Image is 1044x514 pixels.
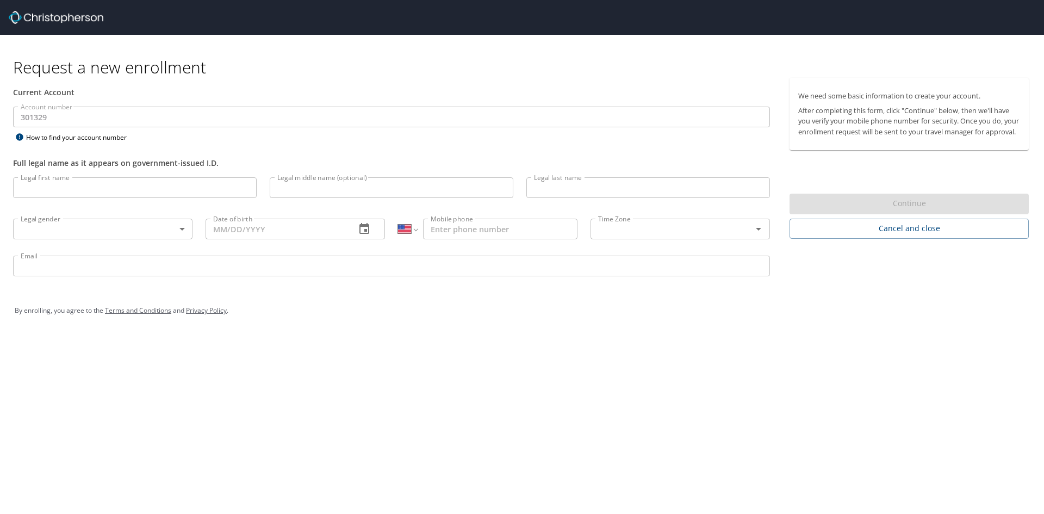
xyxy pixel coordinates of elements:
div: ​ [13,219,192,239]
div: By enrolling, you agree to the and . [15,297,1029,324]
p: After completing this form, click "Continue" below, then we'll have you verify your mobile phone ... [798,106,1020,137]
button: Open [751,221,766,237]
h1: Request a new enrollment [13,57,1037,78]
p: We need some basic information to create your account. [798,91,1020,101]
a: Terms and Conditions [105,306,171,315]
span: Cancel and close [798,222,1020,236]
div: Full legal name as it appears on government-issued I.D. [13,157,770,169]
input: Enter phone number [423,219,577,239]
div: Current Account [13,86,770,98]
a: Privacy Policy [186,306,227,315]
img: cbt logo [9,11,103,24]
button: Cancel and close [790,219,1029,239]
input: MM/DD/YYYY [206,219,347,239]
div: How to find your account number [13,131,149,144]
